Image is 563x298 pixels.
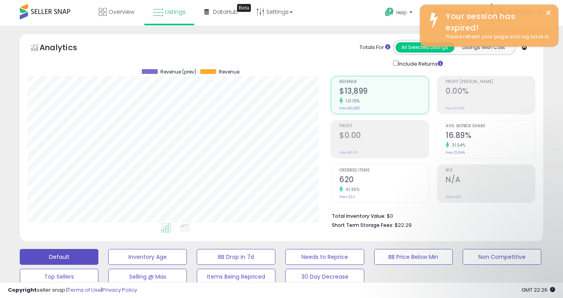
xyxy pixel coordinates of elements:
span: Ordered Items [339,168,429,173]
button: Selling @ Max [108,269,187,285]
span: Listings [165,8,186,16]
h2: 16.89% [446,131,535,141]
span: Profit [339,124,429,128]
button: Inventory Age [108,249,187,265]
h2: 0.00% [446,87,535,97]
span: Help [396,9,407,16]
div: Totals For [360,44,390,51]
i: Get Help [384,7,394,17]
b: Total Inventory Value: [332,213,386,219]
button: Default [20,249,98,265]
h2: $13,899 [339,87,429,97]
span: Overview [109,8,134,16]
span: Revenue [219,69,239,75]
h2: N/A [446,175,535,186]
small: Prev: 324 [339,194,355,199]
a: Help [378,1,420,26]
h2: 620 [339,175,429,186]
span: Revenue (prev) [160,69,196,75]
span: DataHub [213,8,238,16]
h2: $0.00 [339,131,429,141]
a: Terms of Use [68,286,101,294]
button: Listings With Cost [454,42,513,53]
button: × [545,8,552,18]
button: All Selected Listings [395,42,454,53]
span: ROI [446,168,535,173]
b: Short Term Storage Fees: [332,222,394,228]
small: Prev: $0.00 [339,150,358,155]
button: Needs to Reprice [285,249,364,265]
small: 31.54% [449,142,465,148]
span: Profit [PERSON_NAME] [446,80,535,84]
button: BB Price Below Min [374,249,453,265]
a: Privacy Policy [102,286,137,294]
button: 30 Day Decrease [285,269,364,285]
strong: Copyright [8,286,37,294]
button: Items Being Repriced [197,269,275,285]
small: Prev: N/A [446,194,461,199]
small: Prev: 12.84% [446,150,465,155]
span: Revenue [339,80,429,84]
small: Prev: 0.00% [446,106,465,111]
div: Include Returns [387,59,452,68]
h5: Analytics [40,42,92,55]
button: Top Sellers [20,269,98,285]
span: $22.29 [395,221,412,229]
div: Please refresh your page and log back in [440,33,552,41]
small: Prev: $6,285 [339,106,360,111]
div: Your session has expired! [440,11,552,33]
li: $0 [332,211,529,220]
small: 91.36% [343,187,360,192]
div: seller snap | | [8,287,137,294]
button: BB Drop in 7d [197,249,275,265]
span: Avg. Buybox Share [446,124,535,128]
small: 121.15% [343,98,360,104]
div: Tooltip anchor [237,4,251,12]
